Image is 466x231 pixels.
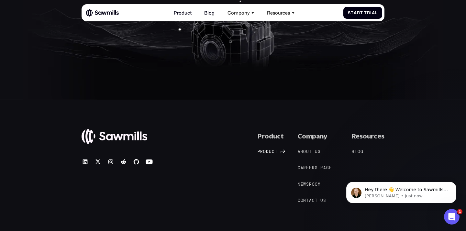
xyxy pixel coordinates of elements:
[267,10,290,16] div: Resources
[355,149,358,154] span: l
[343,7,382,19] a: StartTrial
[318,149,321,154] span: s
[320,166,323,170] span: p
[266,149,269,154] span: d
[306,182,309,187] span: s
[358,149,361,154] span: o
[352,132,384,140] div: Resources
[298,132,327,140] div: Company
[306,198,309,203] span: t
[309,198,312,203] span: a
[326,166,329,170] span: g
[227,10,250,16] div: Company
[275,149,278,154] span: t
[298,198,301,203] span: C
[303,182,306,187] span: w
[367,10,370,15] span: r
[263,149,266,154] span: o
[315,149,318,154] span: u
[306,149,309,154] span: u
[318,182,321,187] span: m
[329,166,332,170] span: e
[28,19,111,56] span: Hey there 👋 Welcome to Sawmills. The smart telemetry management platform that solves cost, qualit...
[301,166,304,170] span: a
[260,149,263,154] span: r
[303,166,306,170] span: r
[309,149,312,154] span: t
[301,149,304,154] span: b
[323,166,326,170] span: a
[298,182,301,187] span: N
[357,10,360,15] span: r
[361,149,363,154] span: g
[298,166,301,170] span: C
[320,198,323,203] span: u
[457,209,462,214] span: 1
[354,10,357,15] span: a
[298,149,327,155] a: Aboutus
[315,166,318,170] span: s
[272,149,275,154] span: c
[309,166,312,170] span: e
[372,10,375,15] span: a
[170,6,195,19] a: Product
[337,168,466,214] iframe: Intercom notifications message
[298,165,338,171] a: Careerspage
[258,149,261,154] span: P
[224,6,258,19] div: Company
[28,25,112,31] p: Message from Winston, sent Just now
[312,182,315,187] span: o
[370,10,372,15] span: i
[375,10,378,15] span: l
[303,149,306,154] span: o
[301,182,304,187] span: e
[269,149,272,154] span: u
[348,10,351,15] span: S
[364,10,367,15] span: T
[309,182,312,187] span: r
[444,209,460,225] iframe: Intercom live chat
[351,10,354,15] span: t
[298,181,327,187] a: Newsroom
[323,198,326,203] span: s
[312,198,315,203] span: c
[201,6,218,19] a: Blog
[352,149,369,155] a: Blog
[303,198,306,203] span: n
[352,149,355,154] span: B
[315,182,318,187] span: o
[301,198,304,203] span: o
[258,132,284,140] div: Product
[312,166,315,170] span: r
[264,6,298,19] div: Resources
[298,198,332,204] a: Contactus
[315,198,318,203] span: t
[306,166,309,170] span: e
[298,149,301,154] span: A
[360,10,363,15] span: t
